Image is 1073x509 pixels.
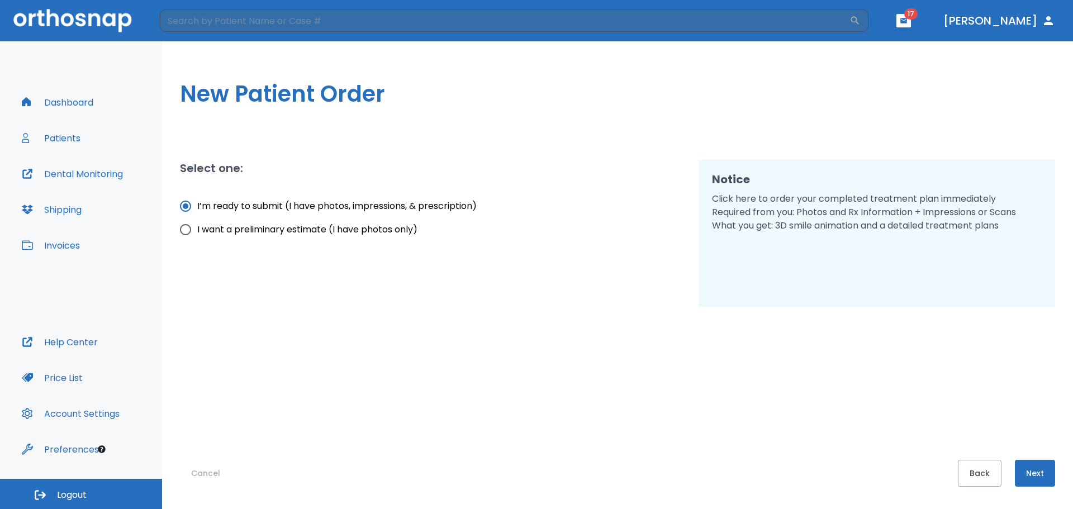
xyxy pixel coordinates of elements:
span: Logout [57,489,87,501]
button: [PERSON_NAME] [939,11,1060,31]
span: I want a preliminary estimate (I have photos only) [197,223,417,236]
h2: Notice [712,171,1042,188]
span: 17 [904,8,918,20]
button: Preferences [15,436,106,463]
button: Price List [15,364,89,391]
button: Shipping [15,196,88,223]
button: Cancel [180,460,231,487]
button: Back [958,460,1001,487]
button: Next [1015,460,1055,487]
button: Help Center [15,329,105,355]
input: Search by Patient Name or Case # [160,9,849,32]
div: Tooltip anchor [97,444,107,454]
button: Dental Monitoring [15,160,130,187]
span: I’m ready to submit (I have photos, impressions, & prescription) [197,199,477,213]
button: Dashboard [15,89,100,116]
button: Account Settings [15,400,126,427]
img: Orthosnap [13,9,132,32]
p: Click here to order your completed treatment plan immediately Required from you: Photos and Rx In... [712,192,1042,232]
h2: Select one: [180,160,243,177]
button: Invoices [15,232,87,259]
h1: New Patient Order [180,77,1055,111]
button: Patients [15,125,87,151]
